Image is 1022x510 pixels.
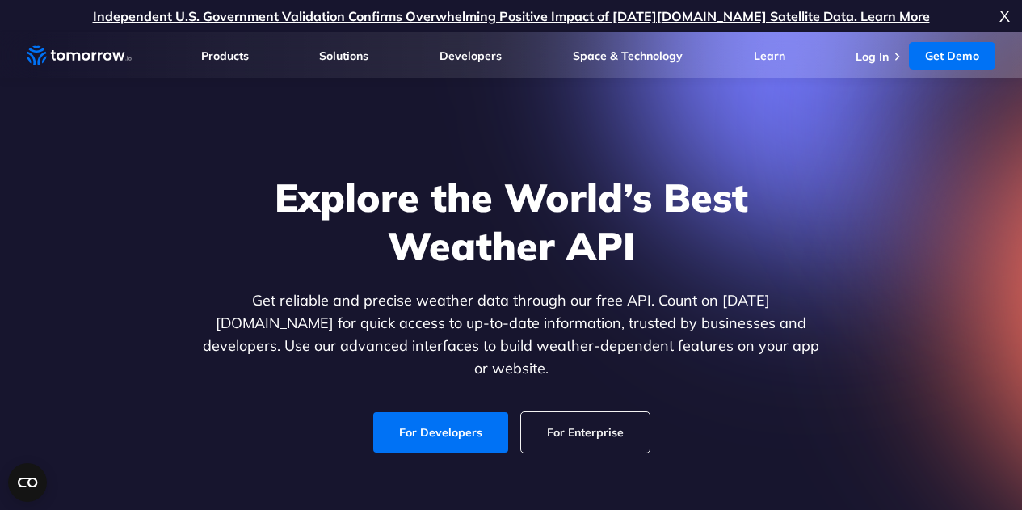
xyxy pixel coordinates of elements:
[201,48,249,63] a: Products
[440,48,502,63] a: Developers
[573,48,683,63] a: Space & Technology
[93,8,930,24] a: Independent U.S. Government Validation Confirms Overwhelming Positive Impact of [DATE][DOMAIN_NAM...
[200,289,823,380] p: Get reliable and precise weather data through our free API. Count on [DATE][DOMAIN_NAME] for quic...
[909,42,995,70] a: Get Demo
[200,173,823,270] h1: Explore the World’s Best Weather API
[27,44,132,68] a: Home link
[856,49,889,64] a: Log In
[8,463,47,502] button: Open CMP widget
[373,412,508,453] a: For Developers
[521,412,650,453] a: For Enterprise
[754,48,785,63] a: Learn
[319,48,368,63] a: Solutions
